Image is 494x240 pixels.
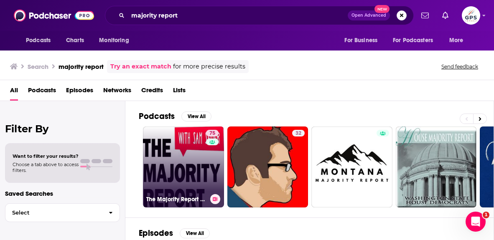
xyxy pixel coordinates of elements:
[173,62,245,71] span: for more precise results
[5,203,120,222] button: Select
[439,63,481,70] button: Send feedback
[387,33,445,48] button: open menu
[139,228,173,238] h2: Episodes
[483,212,489,218] span: 1
[5,123,120,135] h2: Filter By
[110,62,171,71] a: Try an exact match
[105,6,414,25] div: Search podcasts, credits, & more...
[227,126,308,207] a: 32
[139,111,175,121] h2: Podcasts
[295,129,301,138] span: 32
[180,228,210,238] button: View All
[462,6,480,25] img: User Profile
[393,35,433,46] span: For Podcasters
[351,13,386,18] span: Open Advanced
[61,33,89,48] a: Charts
[66,83,93,101] a: Episodes
[66,35,84,46] span: Charts
[103,83,131,101] a: Networks
[28,63,48,71] h3: Search
[5,210,102,215] span: Select
[26,35,51,46] span: Podcasts
[209,129,215,138] span: 75
[128,9,348,22] input: Search podcasts, credits, & more...
[339,33,388,48] button: open menu
[93,33,140,48] button: open menu
[206,130,219,136] a: 75
[173,83,186,101] a: Lists
[439,8,452,23] a: Show notifications dropdown
[13,162,79,173] span: Choose a tab above to access filters.
[462,6,480,25] button: Show profile menu
[374,5,390,13] span: New
[59,63,104,71] h3: majority report
[20,33,61,48] button: open menu
[418,8,432,23] a: Show notifications dropdown
[143,126,224,207] a: 75The Majority Report with [PERSON_NAME]
[348,10,390,20] button: Open AdvancedNew
[5,189,120,197] p: Saved Searches
[449,35,463,46] span: More
[139,111,211,121] a: PodcastsView All
[13,153,79,159] span: Want to filter your results?
[181,111,211,121] button: View All
[292,130,305,136] a: 32
[141,83,163,101] a: Credits
[443,33,474,48] button: open menu
[462,6,480,25] span: Logged in as JocelynOGPS
[28,83,56,101] a: Podcasts
[99,35,129,46] span: Monitoring
[344,35,377,46] span: For Business
[14,8,94,23] img: Podchaser - Follow, Share and Rate Podcasts
[146,196,207,203] h3: The Majority Report with [PERSON_NAME]
[139,228,210,238] a: EpisodesView All
[10,83,18,101] a: All
[466,212,486,232] iframe: Intercom live chat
